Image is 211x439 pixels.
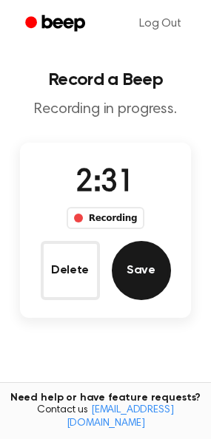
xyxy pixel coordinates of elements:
div: Recording [67,207,144,229]
a: Beep [15,10,98,38]
a: [EMAIL_ADDRESS][DOMAIN_NAME] [67,405,174,429]
a: Log Out [124,6,196,41]
span: Contact us [9,404,202,430]
button: Save Audio Record [112,241,171,300]
span: 2:31 [76,168,135,199]
h1: Record a Beep [12,71,199,89]
p: Recording in progress. [12,101,199,119]
button: Delete Audio Record [41,241,100,300]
